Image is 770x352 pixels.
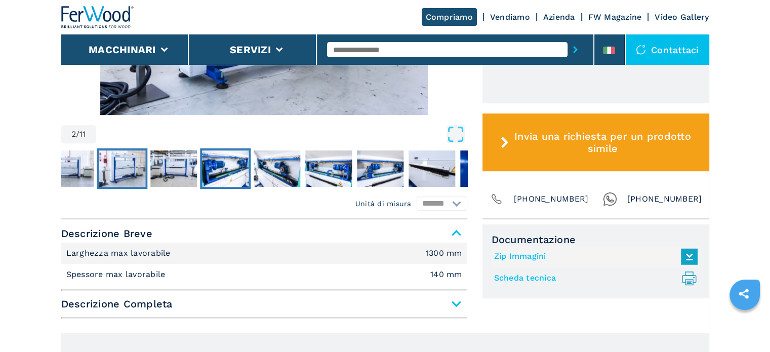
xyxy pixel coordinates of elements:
em: 1300 mm [426,249,462,257]
button: Go to Slide 2 [97,148,147,189]
em: 140 mm [430,270,462,279]
span: Invia una richiesta per un prodotto simile [513,130,692,154]
span: / [76,130,79,138]
button: Go to Slide 8 [407,148,457,189]
button: Open Fullscreen [99,125,465,143]
a: Azienda [543,12,575,22]
a: Compriamo [422,8,477,26]
img: 0b57490534e87f9cccc1e16d61bbedcd [305,150,352,187]
img: 4161de924f6786d8abf401966e4abafd [202,150,249,187]
a: Vendiamo [490,12,530,22]
a: sharethis [731,281,756,306]
img: Phone [490,192,504,206]
span: 2 [71,130,76,138]
div: Descrizione Breve [61,243,467,286]
a: FW Magazine [588,12,642,22]
button: Go to Slide 7 [355,148,406,189]
img: Whatsapp [603,192,617,206]
img: 93410d6e4cd4efd00afc21ad8a666be0 [409,150,455,187]
a: Scheda tecnica [494,270,693,287]
span: [PHONE_NUMBER] [514,192,589,206]
span: Documentazione [492,233,700,246]
button: Go to Slide 1 [45,148,96,189]
span: Descrizione Breve [61,224,467,243]
button: Macchinari [89,44,156,56]
button: Go to Slide 4 [200,148,251,189]
button: Servizi [230,44,271,56]
nav: Thumbnail Navigation [45,148,451,189]
p: Spessore max lavorabile [66,269,168,280]
img: 3e3135900f987f23388eff53901c9f4a [150,150,197,187]
button: Go to Slide 5 [252,148,302,189]
button: Go to Slide 3 [148,148,199,189]
img: Contattaci [636,45,646,55]
div: Contattaci [626,34,709,65]
img: e8b4eec59c70ef35d7534e86a00891c2 [47,150,94,187]
p: Larghezza max lavorabile [66,248,173,259]
a: Zip Immagini [494,248,693,265]
iframe: Chat [727,306,762,344]
span: 11 [79,130,86,138]
span: Descrizione Completa [61,295,467,313]
img: de9fd5aa3d424609200ea06b1c1ae2e6 [99,150,145,187]
img: 350ece11efe0f3eec927678b23ffd826 [460,150,507,187]
button: Invia una richiesta per un prodotto simile [482,113,709,171]
em: Unità di misura [355,199,412,209]
span: [PHONE_NUMBER] [627,192,702,206]
img: Ferwood [61,6,134,28]
button: submit-button [568,38,583,61]
a: Video Gallery [655,12,709,22]
img: f39e7e014cf5552a12072a8db44795c6 [254,150,300,187]
img: 0cb884ace1f532aaded6afbe11028d1d [357,150,403,187]
button: Go to Slide 6 [303,148,354,189]
button: Go to Slide 9 [458,148,509,189]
